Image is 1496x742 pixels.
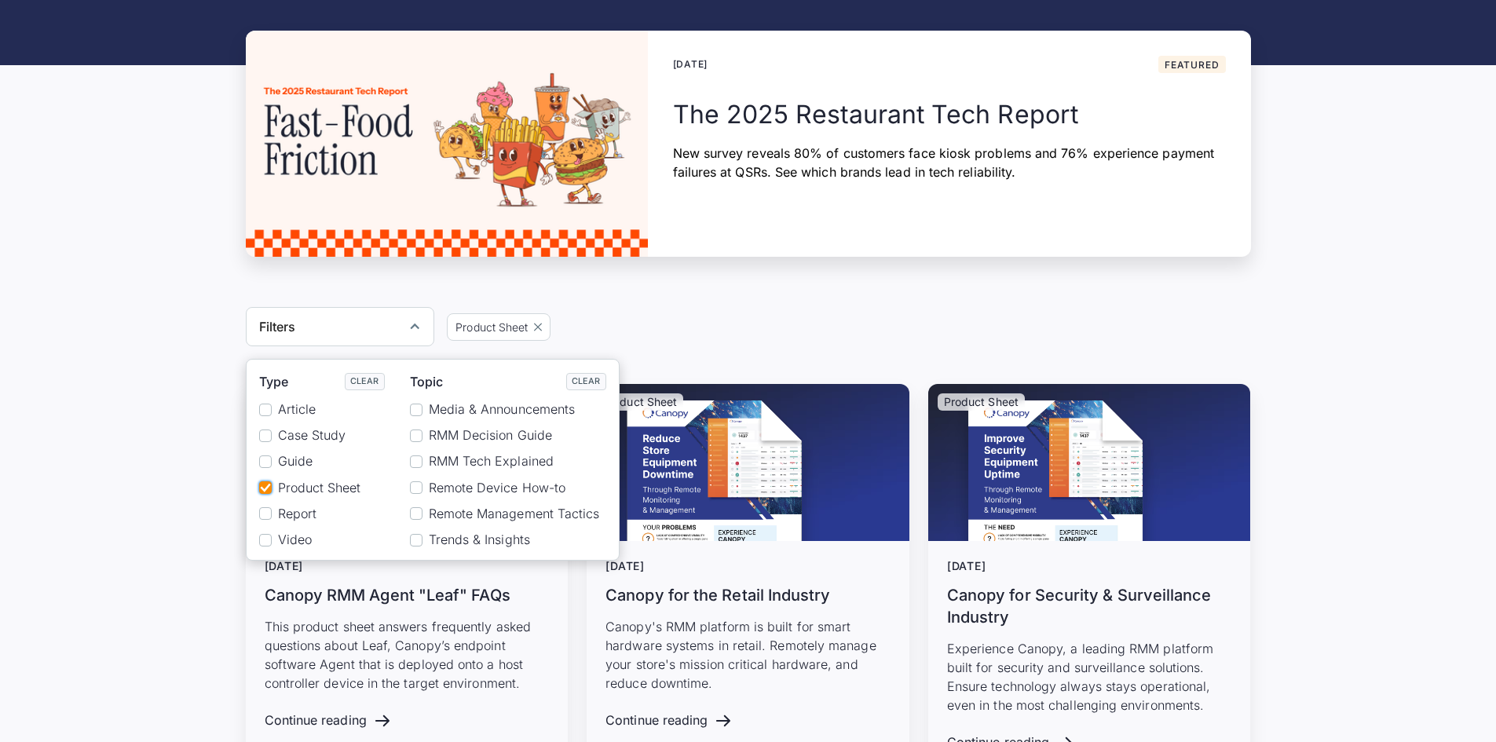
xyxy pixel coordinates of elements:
[947,639,1232,715] p: Experience Canopy, a leading RMM platform built for security and surveillance solutions. Ensure t...
[673,98,1226,131] h2: The 2025 Restaurant Tech Report
[278,454,313,469] span: Guide
[265,584,550,606] h3: Canopy RMM Agent "Leaf" FAQs
[429,402,576,417] span: Media & Announcements
[278,428,346,443] span: Case Study
[429,428,552,443] span: RMM Decision Guide
[605,560,891,573] div: [DATE]
[455,319,528,335] div: Product Sheet
[429,532,530,547] span: Trends & Insights
[410,372,444,391] div: Topic
[947,560,1232,573] div: [DATE]
[246,307,434,346] div: Filters
[278,506,316,521] span: Report
[673,57,708,71] div: [DATE]
[278,481,361,495] span: Product Sheet
[246,307,434,346] form: Reset
[265,617,550,693] p: This product sheet answers frequently asked questions about Leaf, Canopy’s endpoint software Agen...
[429,454,554,469] span: RMM Tech Explained
[429,481,566,495] span: Remote Device How-to
[429,506,600,521] span: Remote Management Tactics
[259,372,289,391] div: Type
[265,713,367,728] div: Continue reading
[944,397,1019,408] p: Product Sheet
[947,584,1232,628] h3: Canopy for Security & Surveillance Industry
[246,359,620,561] nav: Filters
[278,402,316,417] span: Article
[673,144,1226,181] p: New survey reveals 80% of customers face kiosk problems and 76% experience payment failures at QS...
[259,317,296,336] div: Filters
[605,713,708,728] div: Continue reading
[246,31,1251,257] a: [DATE]FeaturedThe 2025 Restaurant Tech ReportNew survey reveals 80% of customers face kiosk probl...
[345,373,384,390] a: Clear
[566,373,605,390] a: Clear
[278,532,312,547] span: Video
[1165,60,1219,70] div: Featured
[265,560,550,573] div: [DATE]
[602,397,677,408] p: Product Sheet
[605,617,891,693] p: Canopy's RMM platform is built for smart hardware systems in retail. Remotely manage your store's...
[605,584,891,606] h3: Canopy for the Retail Industry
